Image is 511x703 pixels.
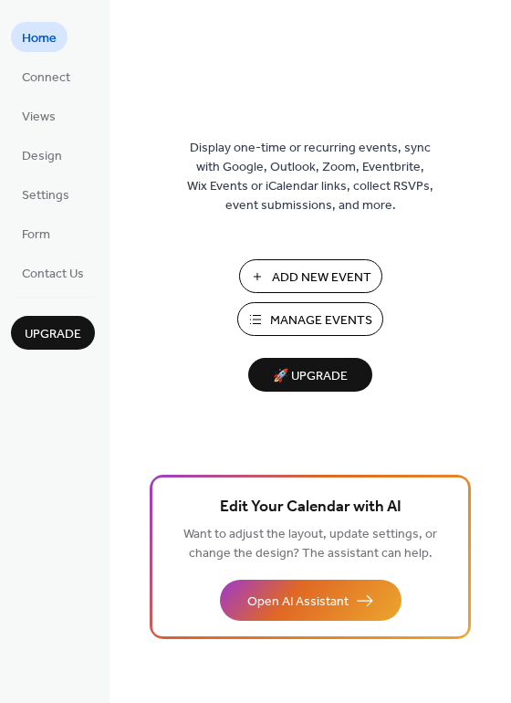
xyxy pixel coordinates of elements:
[239,259,382,293] button: Add New Event
[272,268,371,288] span: Add New Event
[11,140,73,170] a: Design
[22,108,56,127] span: Views
[22,265,84,284] span: Contact Us
[22,29,57,48] span: Home
[183,522,437,566] span: Want to adjust the layout, update settings, or change the design? The assistant can help.
[22,186,69,205] span: Settings
[220,495,401,520] span: Edit Your Calendar with AI
[11,179,80,209] a: Settings
[187,139,433,215] span: Display one-time or recurring events, sync with Google, Outlook, Zoom, Eventbrite, Wix Events or ...
[11,22,68,52] a: Home
[220,580,401,621] button: Open AI Assistant
[237,302,383,336] button: Manage Events
[22,226,50,245] span: Form
[270,311,372,331] span: Manage Events
[11,100,67,131] a: Views
[11,316,95,350] button: Upgrade
[22,68,70,88] span: Connect
[248,358,372,392] button: 🚀 Upgrade
[259,364,361,389] span: 🚀 Upgrade
[22,147,62,166] span: Design
[11,257,95,288] a: Contact Us
[11,218,61,248] a: Form
[11,61,81,91] a: Connect
[247,593,349,612] span: Open AI Assistant
[25,325,81,344] span: Upgrade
